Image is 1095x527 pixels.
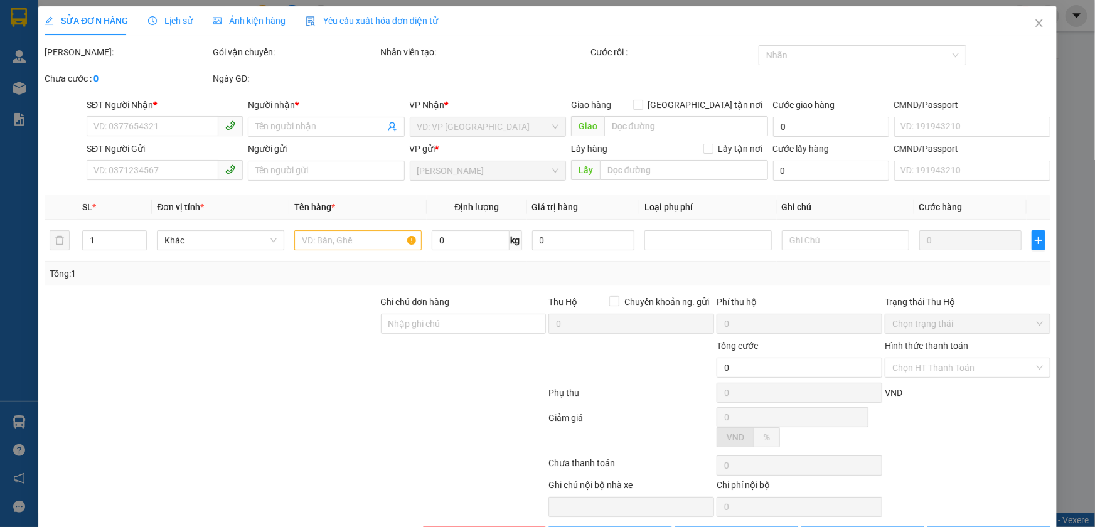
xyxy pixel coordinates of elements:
[571,100,611,110] span: Giao hàng
[548,297,577,307] span: Thu Hộ
[717,478,882,497] div: Chi phí nội bộ
[87,98,243,112] div: SĐT Người Nhận
[157,202,204,212] span: Đơn vị tính
[50,230,70,250] button: delete
[213,16,286,26] span: Ảnh kiện hàng
[213,45,378,59] div: Gói vận chuyển:
[87,142,243,156] div: SĐT Người Gửi
[571,116,604,136] span: Giao
[764,432,770,442] span: %
[83,36,328,47] span: TH1409250001 -
[45,72,210,85] div: Chưa cước :
[1032,235,1045,245] span: plus
[294,230,422,250] input: VD: Bàn, Ghế
[571,160,600,180] span: Lấy
[159,36,329,47] span: camlinh.tienoanh - In:
[717,341,758,351] span: Tổng cước
[1022,6,1057,41] button: Close
[306,16,316,26] img: icon
[894,142,1050,156] div: CMND/Passport
[600,160,768,180] input: Dọc đường
[93,73,99,83] b: 0
[639,195,777,220] th: Loại phụ phí
[643,98,768,112] span: [GEOGRAPHIC_DATA] tận nơi
[248,142,404,156] div: Người gửi
[248,98,404,112] div: Người nhận
[548,456,716,478] div: Chưa thanh toán
[1032,230,1045,250] button: plus
[387,122,397,132] span: user-add
[894,98,1050,112] div: CMND/Passport
[590,45,756,59] div: Cước rồi :
[83,7,202,20] span: Gửi:
[410,142,566,156] div: VP gửi
[548,386,716,408] div: Phụ thu
[225,120,235,130] span: phone
[571,144,607,154] span: Lấy hàng
[727,432,744,442] span: VND
[510,230,522,250] span: kg
[885,388,902,398] span: VND
[773,100,835,110] label: Cước giao hàng
[45,45,210,59] div: [PERSON_NAME]:
[417,161,558,180] span: Cư Kuin
[885,341,968,351] label: Hình thức thanh toán
[213,72,378,85] div: Ngày GD:
[619,295,714,309] span: Chuyển khoản ng. gửi
[782,230,909,250] input: Ghi Chú
[454,202,499,212] span: Định lượng
[548,478,714,497] div: Ghi chú nội bộ nhà xe
[213,16,222,25] span: picture
[777,195,914,220] th: Ghi chú
[7,59,329,127] strong: Nhận:
[381,314,547,334] input: Ghi chú đơn hàng
[410,100,445,110] span: VP Nhận
[148,16,157,25] span: clock-circle
[82,202,92,212] span: SL
[1034,18,1044,28] span: close
[892,314,1043,333] span: Chọn trạng thái
[7,93,329,127] span: [GEOGRAPHIC_DATA]
[83,23,185,34] span: C LUẬN - 0985042094
[773,144,830,154] label: Cước lấy hàng
[45,16,53,25] span: edit
[713,142,768,156] span: Lấy tận nơi
[717,295,882,314] div: Phí thu hộ
[50,267,423,280] div: Tổng: 1
[381,297,450,307] label: Ghi chú đơn hàng
[381,45,589,59] div: Nhân viên tạo:
[294,202,335,212] span: Tên hàng
[919,202,963,212] span: Cước hàng
[164,231,277,250] span: Khác
[532,202,579,212] span: Giá trị hàng
[306,16,438,26] span: Yêu cầu xuất hóa đơn điện tử
[604,116,768,136] input: Dọc đường
[885,295,1050,309] div: Trạng thái Thu Hộ
[148,16,193,26] span: Lịch sử
[919,230,1022,250] input: 0
[225,164,235,174] span: phone
[773,161,889,181] input: Cước lấy hàng
[773,117,889,137] input: Cước giao hàng
[45,16,128,26] span: SỬA ĐƠN HÀNG
[106,7,202,20] span: [PERSON_NAME]
[548,411,716,453] div: Giảm giá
